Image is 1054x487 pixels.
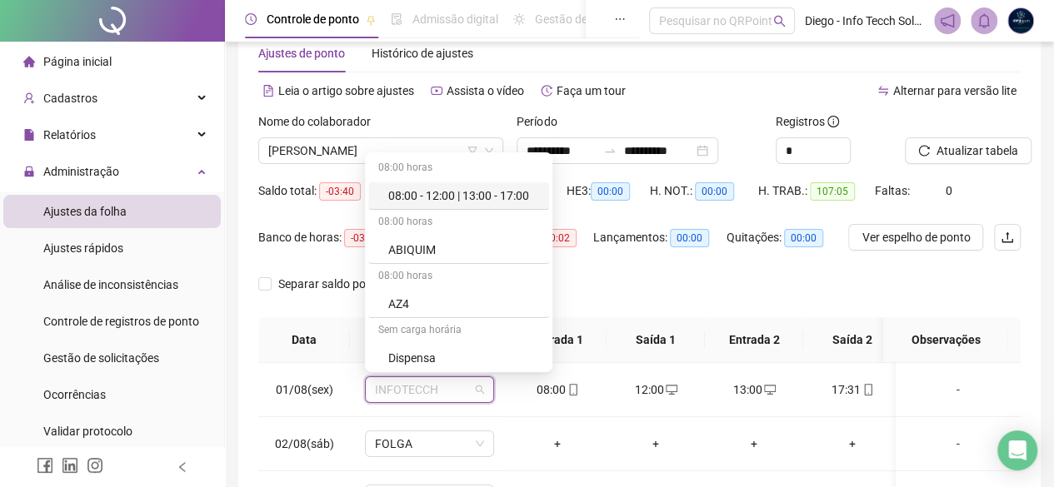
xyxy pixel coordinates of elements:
span: ellipsis [614,13,626,25]
span: -03:40 [319,182,361,201]
th: Entrada 2 [705,317,803,363]
span: file [23,129,35,141]
span: Diego - Info Tecch Soluções Corporativa em T.I [805,12,923,30]
span: 107:05 [810,182,855,201]
span: pushpin [366,15,376,25]
div: Quitações: [727,228,843,247]
div: 12:00 [620,380,692,399]
div: 08:00 horas [368,156,549,182]
div: AZ4 [368,291,549,318]
button: Atualizar tabela [905,137,1032,164]
span: Separar saldo positivo e negativo? [272,275,462,293]
span: swap [877,85,889,97]
span: Registros [776,112,839,131]
span: 00:00 [670,229,709,247]
div: AZ4 [388,295,539,313]
span: Relatórios [43,128,96,142]
span: Ajustes da folha [43,205,127,218]
span: Validar protocolo [43,425,132,438]
span: to [603,144,617,157]
div: Banco de horas: [258,228,400,247]
div: H. NOT.: [650,181,758,201]
span: INFOTECCH [375,377,484,402]
span: mobile [566,384,579,395]
span: Observações [897,330,995,349]
span: Análise de inconsistências [43,278,178,291]
span: ANDRESA CAMPANHA DA SILVA [268,138,493,163]
span: user-add [23,92,35,104]
span: desktop [664,384,677,395]
span: desktop [762,384,776,395]
div: ABIQUIM [368,236,549,264]
span: linkedin [62,457,78,474]
span: Ocorrências [43,388,106,401]
span: -03:42 [344,229,386,247]
span: sun [513,13,525,25]
span: FOLGA [375,431,484,456]
th: Data [258,317,350,363]
div: H. TRAB.: [758,181,875,201]
div: Saldo total: [258,181,400,201]
span: mobile [861,384,874,395]
div: Lançamentos: [593,228,727,247]
span: Histórico de ajustes [372,47,473,60]
span: bell [977,13,992,28]
span: Administração [43,165,119,178]
span: 00:00 [695,182,734,201]
div: + [817,435,888,453]
span: Ajustes rápidos [43,241,123,255]
div: + [620,435,692,453]
div: Sem carga horária [368,318,549,345]
span: Ver espelho de ponto [862,228,970,246]
span: Leia o artigo sobre ajustes [278,84,414,97]
div: + [522,435,593,453]
div: 08:00 horas [368,210,549,236]
span: Controle de ponto [267,12,359,26]
span: Controle de registros de ponto [43,315,199,328]
span: 02/08(sáb) [275,437,334,450]
span: 00:00 [591,182,630,201]
span: Assista o vídeo [447,84,524,97]
span: clock-circle [245,13,257,25]
span: youtube [431,85,442,97]
th: Saída 2 [803,317,902,363]
div: Dispensa [368,345,549,372]
span: 0 [946,184,952,197]
div: 08:00 [522,380,593,399]
button: Ver espelho de ponto [848,224,983,251]
th: Jornadas [350,317,508,363]
span: Faça um tour [557,84,626,97]
img: 5142 [1008,8,1033,33]
span: Gestão de férias [535,12,619,26]
span: instagram [87,457,103,474]
span: Admissão digital [412,12,498,26]
span: lock [23,166,35,177]
span: reload [918,145,930,157]
span: home [23,56,35,67]
label: Período [517,112,567,131]
span: file-text [262,85,274,97]
span: facebook [37,457,53,474]
div: 13:00 [718,380,790,399]
th: Saída 1 [607,317,705,363]
div: 17:31 [817,380,888,399]
span: Faltas: [875,184,912,197]
span: search [773,15,786,27]
span: Alternar para versão lite [893,84,1017,97]
span: file-done [391,13,402,25]
div: - [909,435,1007,453]
span: history [541,85,552,97]
div: Open Intercom Messenger [997,430,1037,470]
div: 08:00 - 12:00 | 13:00 - 17:00 [388,186,539,205]
th: Observações [883,317,1008,363]
span: left [177,461,188,473]
span: Atualizar tabela [937,142,1018,160]
span: -00:02 [535,229,577,247]
span: Página inicial [43,55,112,68]
span: 00:00 [784,229,823,247]
div: - [909,380,1007,399]
span: notification [940,13,955,28]
div: 08:00 - 12:00 | 13:00 - 17:00 [368,182,549,210]
span: filter [467,146,477,156]
span: Ajustes de ponto [258,47,345,60]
